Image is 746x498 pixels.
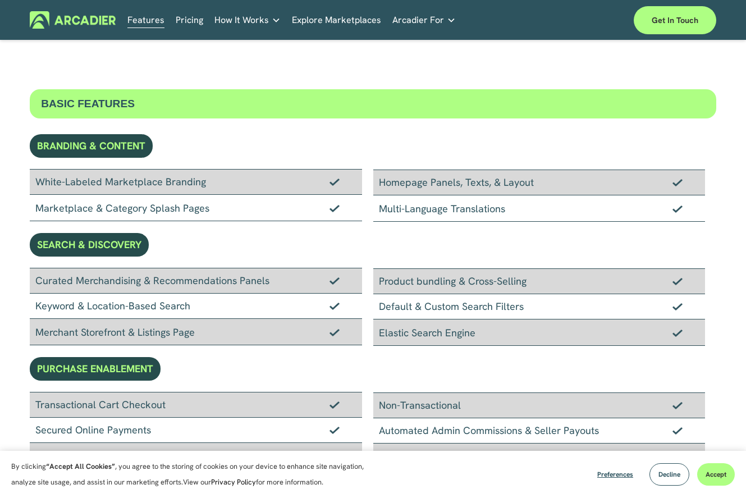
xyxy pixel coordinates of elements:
[640,448,683,464] span: B2B Only
[30,392,361,418] div: Transactional Cart Checkout
[214,11,281,29] a: folder dropdown
[672,277,683,285] img: Checkmark
[672,427,683,435] img: Checkmark
[329,277,340,285] img: Checkmark
[373,195,705,222] div: Multi-Language Translations
[329,204,340,212] img: Checkmark
[30,169,361,195] div: White-Labeled Marketplace Branding
[11,459,376,490] p: By clicking , you agree to the storing of cookies on your device to enhance site navigation, anal...
[672,179,683,186] img: Checkmark
[211,477,256,487] a: Privacy Policy
[658,470,680,479] span: Decline
[672,401,683,409] img: Checkmark
[30,89,716,118] div: BASIC FEATURES
[30,195,361,221] div: Marketplace & Category Splash Pages
[672,205,683,213] img: Checkmark
[46,462,115,471] strong: “Accept All Cookies”
[30,357,161,381] div: PURCHASE ENABLEMENT
[30,11,116,29] img: Arcadier
[329,328,340,336] img: Checkmark
[672,329,683,337] img: Checkmark
[30,268,361,294] div: Curated Merchandising & Recommendations Panels
[373,444,705,469] div: Quotation & Requisition Request
[30,233,149,257] div: SEARCH & DISCOVERY
[373,319,705,346] div: Elastic Search Engine
[329,401,340,409] img: Checkmark
[30,294,361,319] div: Keyword & Location-Based Search
[30,418,361,443] div: Secured Online Payments
[292,11,381,29] a: Explore Marketplaces
[392,11,456,29] a: folder dropdown
[373,392,705,418] div: Non-Transactional
[329,178,340,186] img: Checkmark
[329,426,340,434] img: Checkmark
[373,170,705,195] div: Homepage Panels, Texts, & Layout
[127,11,164,29] a: Features
[392,12,444,28] span: Arcadier For
[597,470,633,479] span: Preferences
[176,11,203,29] a: Pricing
[281,447,340,464] span: Service Only
[373,418,705,444] div: Automated Admin Commissions & Seller Payouts
[329,302,340,310] img: Checkmark
[690,444,746,498] iframe: Chat Widget
[672,303,683,310] img: Checkmark
[634,6,716,34] a: Get in touch
[214,12,269,28] span: How It Works
[589,463,642,486] button: Preferences
[30,134,153,158] div: BRANDING & CONTENT
[373,294,705,319] div: Default & Custom Search Filters
[30,443,361,469] div: Instant Service Booking
[30,319,361,345] div: Merchant Storefront & Listings Page
[649,463,689,486] button: Decline
[373,268,705,294] div: Product bundling & Cross-Selling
